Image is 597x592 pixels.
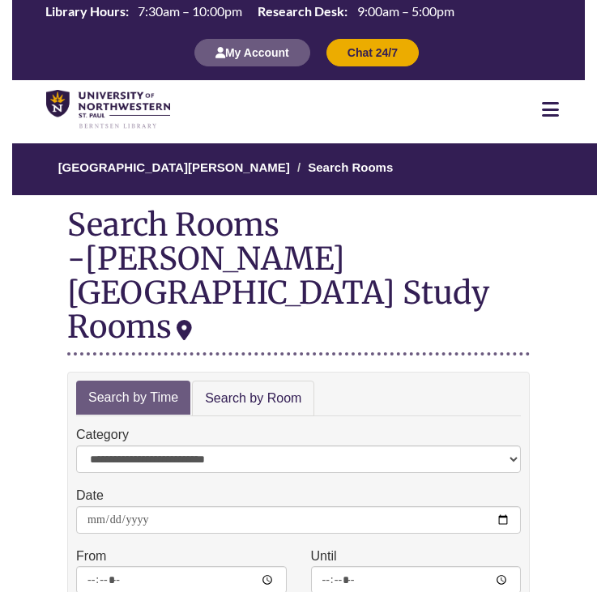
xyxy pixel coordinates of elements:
[76,381,190,415] a: Search by Time
[46,90,170,129] img: UNWSP Library Logo
[311,546,337,567] label: Until
[76,546,106,567] label: From
[39,2,460,22] a: Hours Today
[58,160,290,174] a: [GEOGRAPHIC_DATA][PERSON_NAME]
[194,45,310,59] a: My Account
[308,160,393,174] a: Search Rooms
[194,39,310,66] button: My Account
[251,2,350,20] th: Research Desk:
[76,485,104,506] label: Date
[357,3,454,19] span: 9:00am – 5:00pm
[39,2,131,20] th: Library Hours:
[76,424,129,445] label: Category
[67,207,530,356] div: Search Rooms -
[67,239,489,346] div: [PERSON_NAME][GEOGRAPHIC_DATA] Study Rooms
[326,45,419,59] a: Chat 24/7
[39,2,460,20] table: Hours Today
[192,381,314,417] a: Search by Room
[326,39,419,66] button: Chat 24/7
[138,3,242,19] span: 7:30am – 10:00pm
[67,143,530,195] nav: Breadcrumb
